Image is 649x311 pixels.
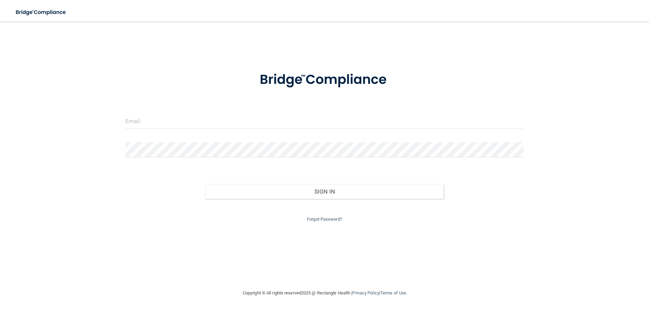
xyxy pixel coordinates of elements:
[352,290,379,295] a: Privacy Policy
[246,62,403,97] img: bridge_compliance_login_screen.278c3ca4.svg
[201,282,448,304] div: Copyright © All rights reserved 2025 @ Rectangle Health | |
[10,5,72,19] img: bridge_compliance_login_screen.278c3ca4.svg
[125,114,524,129] input: Email
[380,290,406,295] a: Terms of Use
[307,217,342,222] a: Forgot Password?
[205,184,444,199] button: Sign In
